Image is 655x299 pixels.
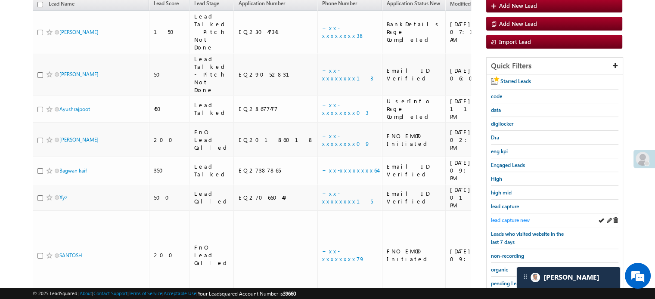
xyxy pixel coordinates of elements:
div: [DATE] 07:11 AM [450,20,497,43]
span: Add New Lead [499,20,537,27]
span: code [491,93,502,99]
div: Quick Filters [487,58,623,74]
div: FNO EMOD Initiated [387,132,441,148]
a: +xx-xxxxxxxx64 [322,166,378,174]
img: carter-drag [522,273,529,280]
div: Lead Talked [194,101,230,117]
div: [DATE] 09:26 AM [450,247,497,263]
div: EQ27387865 [238,166,314,174]
span: Import Lead [499,38,531,45]
span: High [491,176,502,182]
span: Modified On [450,0,479,7]
div: Lead Called [194,190,230,205]
div: EQ23047341 [238,28,314,36]
div: carter-dragCarter[PERSON_NAME] [516,267,621,288]
span: lead capture new [491,217,530,223]
span: Carter [543,273,599,281]
a: +xx-xxxxxxxx38 [322,24,365,39]
a: [PERSON_NAME] [59,29,99,35]
textarea: Type your message and click 'Submit' [11,80,157,227]
img: d_60004797649_company_0_60004797649 [15,45,36,56]
div: EQ27066040 [238,194,314,201]
a: Contact Support [93,290,127,296]
span: data [491,107,501,113]
div: [DATE] 02:21 PM [450,128,497,151]
div: EQ28677477 [238,105,314,113]
div: [DATE] 09:17 PM [450,159,497,182]
span: Dra [491,134,499,141]
a: Terms of Service [129,290,162,296]
span: pending Leads [491,280,524,287]
img: Carter [531,273,540,282]
a: +xx-xxxxxxxx13 [322,67,373,82]
a: +xx-xxxxxxxx15 [322,190,373,205]
div: Lead Talked - Pitch Not Done [194,12,230,51]
div: BankDetails Page Completed [387,20,441,43]
span: Engaged Leads [491,162,525,168]
span: Add New Lead [499,2,537,9]
input: Check all records [37,2,43,7]
span: Leads who visited website in the last 7 days [491,231,564,245]
a: +xx-xxxxxxxx09 [322,132,370,147]
div: 500 [154,194,186,201]
div: [DATE] 01:36 PM [450,186,497,209]
div: 50 [154,71,186,78]
div: Email ID Verified [387,163,441,178]
span: Your Leadsquared Account Number is [198,290,296,297]
span: 39660 [283,290,296,297]
div: FnO Lead Called [194,128,230,151]
div: UserInfo Page Completed [387,97,441,120]
div: FnO Lead Called [194,244,230,267]
div: Email ID Verified [387,190,441,205]
a: Ayushrajpoot [59,106,90,112]
a: Acceptable Use [164,290,196,296]
div: 200 [154,251,186,259]
a: +xx-xxxxxxxx03 [322,101,369,116]
span: © 2025 LeadSquared | | | | | [33,290,296,298]
em: Submit [126,234,156,246]
div: EQ29052831 [238,71,314,78]
a: About [80,290,92,296]
span: lead capture [491,203,519,210]
div: 200 [154,136,186,144]
div: [DATE] 11:55 PM [450,97,497,120]
span: high mid [491,189,512,196]
div: FNO EMOD Initiated [387,247,441,263]
a: SANTOSH [59,252,82,259]
div: EQ20186018 [238,136,314,144]
a: [PERSON_NAME] [59,136,99,143]
div: Lead Talked - Pitch Not Done [194,55,230,94]
span: organic [491,266,508,273]
div: 350 [154,166,186,174]
a: Xyz [59,194,67,200]
a: [PERSON_NAME] [59,71,99,77]
a: +xx-xxxxxxxx79 [322,247,365,262]
span: digilocker [491,120,513,127]
a: Bagwan kaif [59,167,87,174]
div: 450 [154,105,186,113]
span: Starred Leads [500,78,531,84]
div: Email ID Verified [387,67,441,82]
div: Leave a message [45,45,145,56]
div: [DATE] 06:08 PM [450,67,497,82]
div: Minimize live chat window [141,4,162,25]
div: Lead Talked [194,163,230,178]
span: non-recording [491,253,524,259]
div: 150 [154,28,186,36]
span: eng kpi [491,148,508,154]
